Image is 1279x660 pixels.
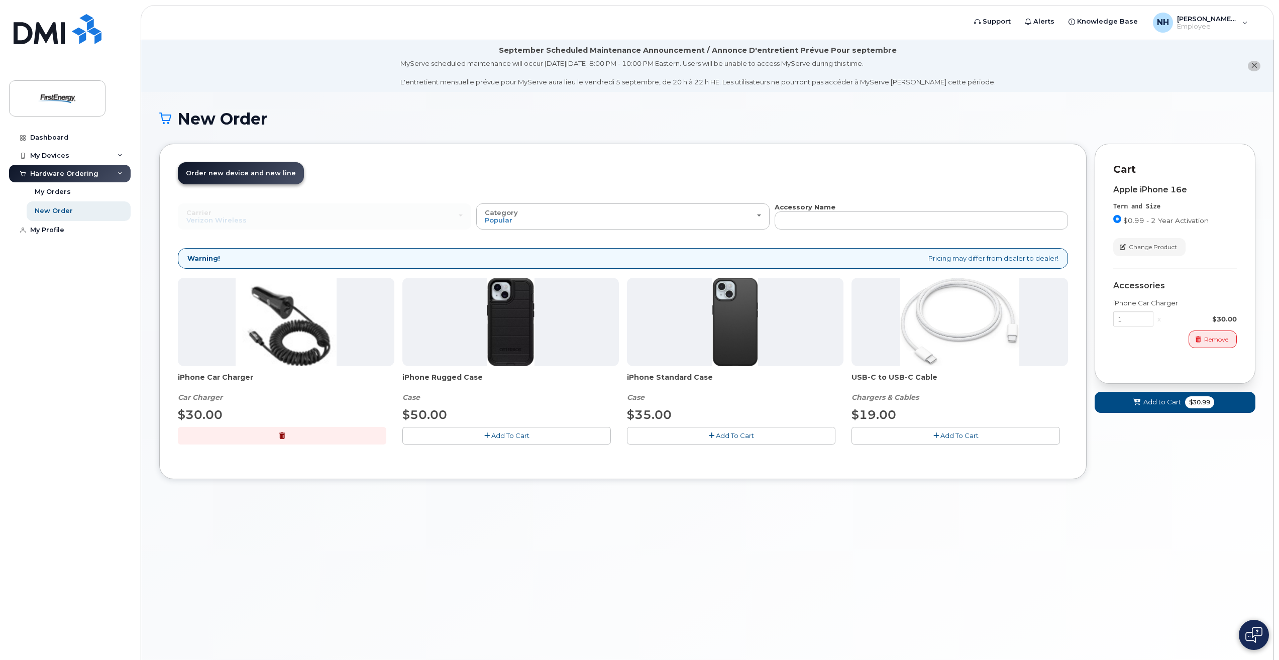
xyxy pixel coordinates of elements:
span: Remove [1204,335,1228,344]
div: MyServe scheduled maintenance will occur [DATE][DATE] 8:00 PM - 10:00 PM Eastern. Users will be u... [400,59,996,87]
span: Add To Cart [716,431,754,439]
span: Add To Cart [491,431,529,439]
button: Add To Cart [627,427,835,445]
img: Open chat [1245,627,1262,643]
span: Popular [485,216,512,224]
div: x [1153,314,1165,324]
img: iphonesecg.jpg [236,278,337,366]
button: Category Popular [476,203,770,230]
em: Case [627,393,645,402]
div: Pricing may differ from dealer to dealer! [178,248,1068,269]
em: Car Charger [178,393,223,402]
span: iPhone Car Charger [178,372,394,392]
span: iPhone Standard Case [627,372,843,392]
button: Add to Cart $30.99 [1095,392,1255,412]
span: Category [485,208,518,216]
span: iPhone Rugged Case [402,372,619,392]
h1: New Order [159,110,1255,128]
em: Chargers & Cables [851,393,919,402]
button: Change Product [1113,238,1186,256]
input: $0.99 - 2 Year Activation [1113,215,1121,223]
img: Defender.jpg [487,278,535,366]
div: Term and Size [1113,202,1237,211]
strong: Accessory Name [775,203,835,211]
span: $50.00 [402,407,447,422]
span: $30.99 [1185,396,1214,408]
img: USB-C.jpg [900,278,1019,366]
span: Change Product [1129,243,1177,252]
button: close notification [1248,61,1260,71]
div: Apple iPhone 16e [1113,185,1237,194]
span: $0.99 - 2 Year Activation [1123,216,1209,225]
span: Order new device and new line [186,169,296,177]
button: Remove [1189,331,1237,348]
span: Add to Cart [1143,397,1181,407]
span: $35.00 [627,407,672,422]
span: $30.00 [178,407,223,422]
button: Add To Cart [851,427,1060,445]
div: September Scheduled Maintenance Announcement / Annonce D'entretient Prévue Pour septembre [499,45,897,56]
span: Add To Cart [940,431,979,439]
div: $30.00 [1165,314,1237,324]
div: Accessories [1113,281,1237,290]
div: iPhone Rugged Case [402,372,619,402]
img: Symmetry.jpg [712,278,758,366]
div: iPhone Car Charger [1113,298,1237,308]
div: USB-C to USB-C Cable [851,372,1068,402]
span: USB-C to USB-C Cable [851,372,1068,392]
button: Add To Cart [402,427,611,445]
div: iPhone Standard Case [627,372,843,402]
div: iPhone Car Charger [178,372,394,402]
span: $19.00 [851,407,896,422]
em: Case [402,393,420,402]
strong: Warning! [187,254,220,263]
p: Cart [1113,162,1237,177]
